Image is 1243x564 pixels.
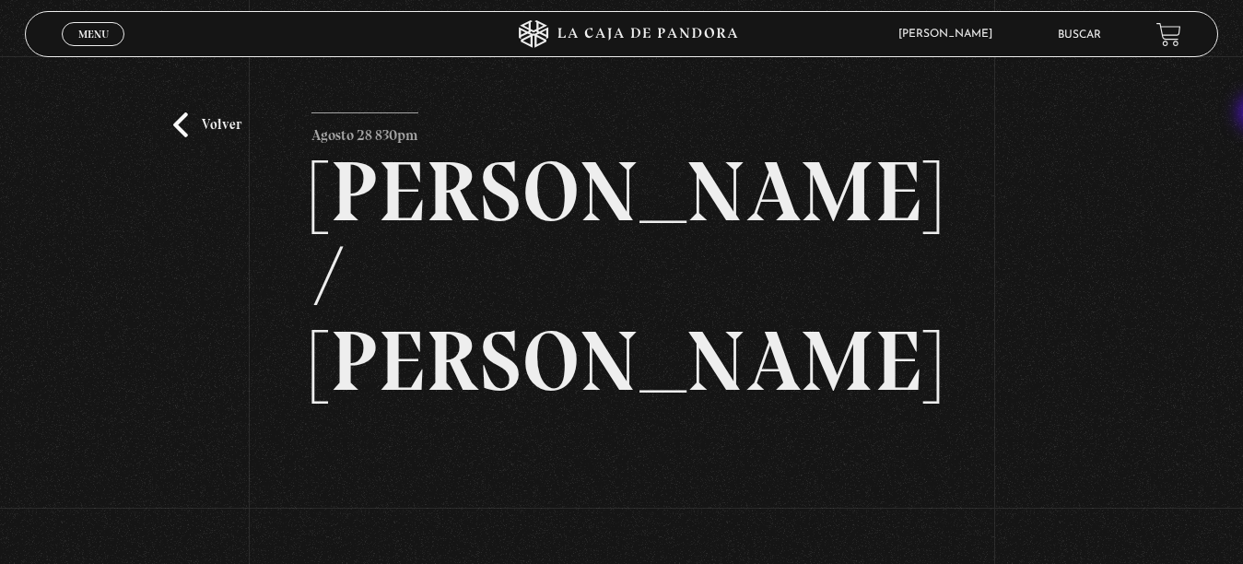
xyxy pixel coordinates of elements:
p: Agosto 28 830pm [311,112,418,149]
a: View your shopping cart [1156,22,1181,47]
span: [PERSON_NAME] [889,29,1011,40]
a: Buscar [1058,29,1101,41]
span: Menu [78,29,109,40]
h2: [PERSON_NAME] / [PERSON_NAME] [311,149,932,404]
a: Volver [173,112,241,137]
span: Cerrar [72,44,115,57]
